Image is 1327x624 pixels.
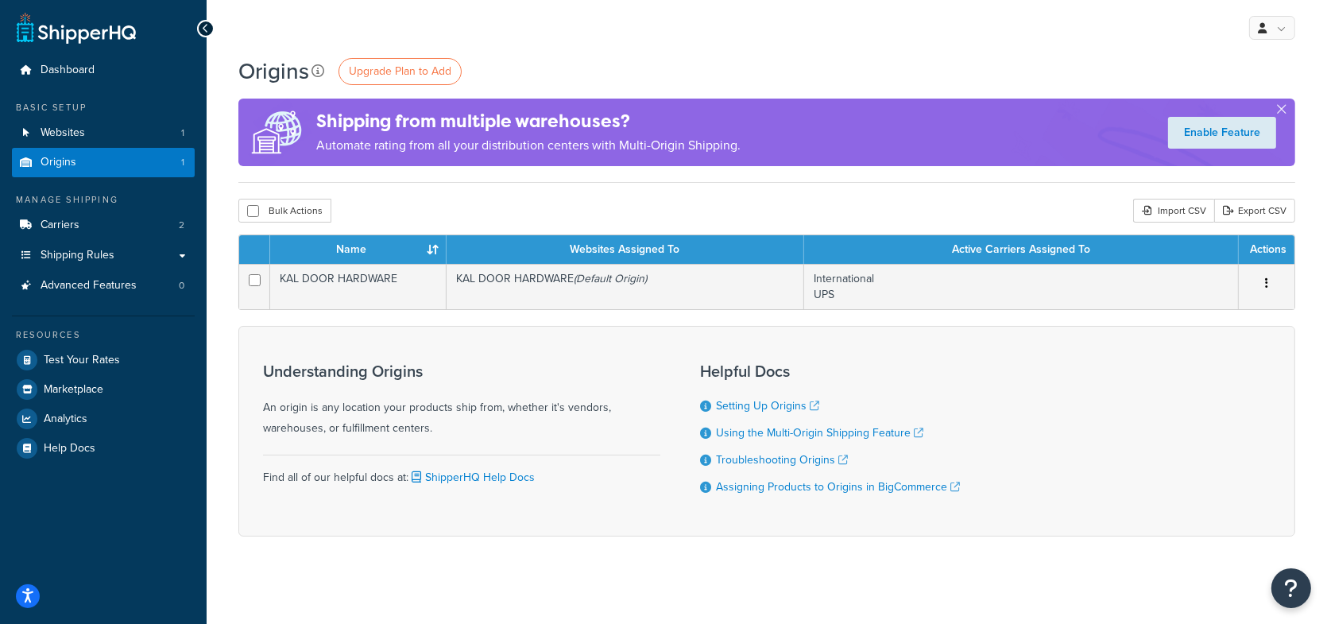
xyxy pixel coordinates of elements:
[263,362,660,439] div: An origin is any location your products ship from, whether it's vendors, warehouses, or fulfillme...
[12,434,195,463] a: Help Docs
[316,108,741,134] h4: Shipping from multiple warehouses?
[12,328,195,342] div: Resources
[447,235,803,264] th: Websites Assigned To
[238,56,309,87] h1: Origins
[270,235,447,264] th: Name : activate to sort column ascending
[1214,199,1295,223] a: Export CSV
[263,455,660,488] div: Find all of our helpful docs at:
[574,270,647,287] i: (Default Origin)
[44,383,103,397] span: Marketplace
[12,211,195,240] li: Carriers
[270,264,447,309] td: KAL DOOR HARDWARE
[716,479,960,495] a: Assigning Products to Origins in BigCommerce
[181,126,184,140] span: 1
[339,58,462,85] a: Upgrade Plan to Add
[238,199,331,223] button: Bulk Actions
[12,405,195,433] a: Analytics
[12,241,195,270] a: Shipping Rules
[12,271,195,300] li: Advanced Features
[44,354,120,367] span: Test Your Rates
[716,397,819,414] a: Setting Up Origins
[12,346,195,374] a: Test Your Rates
[12,118,195,148] a: Websites 1
[41,249,114,262] span: Shipping Rules
[12,118,195,148] li: Websites
[700,362,960,380] h3: Helpful Docs
[41,279,137,293] span: Advanced Features
[181,156,184,169] span: 1
[44,442,95,455] span: Help Docs
[44,413,87,426] span: Analytics
[179,219,184,232] span: 2
[12,148,195,177] li: Origins
[1239,235,1294,264] th: Actions
[1168,117,1276,149] a: Enable Feature
[1133,199,1214,223] div: Import CSV
[12,101,195,114] div: Basic Setup
[12,148,195,177] a: Origins 1
[41,156,76,169] span: Origins
[408,469,535,486] a: ShipperHQ Help Docs
[12,211,195,240] a: Carriers 2
[179,279,184,293] span: 0
[12,271,195,300] a: Advanced Features 0
[238,99,316,166] img: ad-origins-multi-dfa493678c5a35abed25fd24b4b8a3fa3505936ce257c16c00bdefe2f3200be3.png
[349,63,451,79] span: Upgrade Plan to Add
[41,64,95,77] span: Dashboard
[41,126,85,140] span: Websites
[716,424,923,441] a: Using the Multi-Origin Shipping Feature
[17,12,136,44] a: ShipperHQ Home
[447,264,803,309] td: KAL DOOR HARDWARE
[263,362,660,380] h3: Understanding Origins
[12,193,195,207] div: Manage Shipping
[716,452,848,468] a: Troubleshooting Origins
[804,264,1239,309] td: International UPS
[316,134,741,157] p: Automate rating from all your distribution centers with Multi-Origin Shipping.
[1271,568,1311,608] button: Open Resource Center
[12,56,195,85] a: Dashboard
[804,235,1239,264] th: Active Carriers Assigned To
[41,219,79,232] span: Carriers
[12,375,195,404] a: Marketplace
